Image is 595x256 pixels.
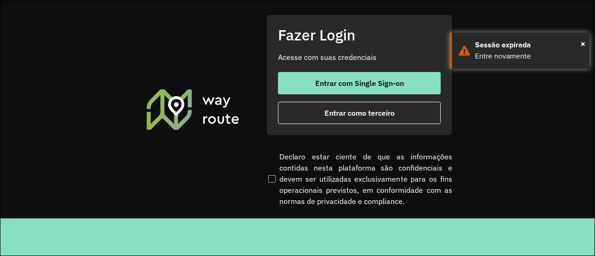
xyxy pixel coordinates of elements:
p: Acesse com suas credenciais [278,52,441,63]
span: Entrar com Single Sign-on [315,79,404,87]
label: Declaro estar ciente de que as informações contidas nesta plataforma são confidenciais e devem se... [266,151,452,207]
h2: Fazer Login [278,26,441,44]
span: Entrar como terceiro [324,109,395,117]
button: Close [581,37,585,51]
button: button [278,102,441,124]
div: Sessão expirada [475,39,582,51]
img: Roteirizador AmbevTech [145,88,241,131]
span: × [581,37,585,51]
button: button [278,72,441,94]
div: Entre novamente [475,51,582,62]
